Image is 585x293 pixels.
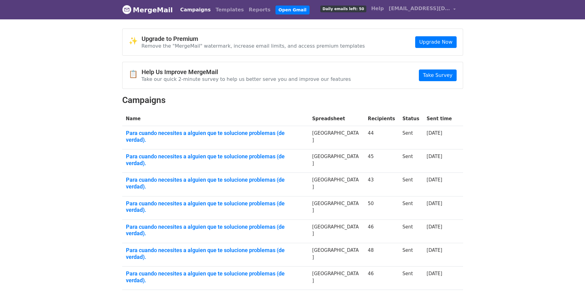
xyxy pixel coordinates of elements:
[427,247,442,253] a: [DATE]
[427,271,442,276] a: [DATE]
[415,36,456,48] a: Upgrade Now
[364,149,399,173] td: 45
[309,112,364,126] th: Spreadsheet
[364,196,399,220] td: 50
[309,243,364,267] td: [GEOGRAPHIC_DATA]
[126,200,305,213] a: Para cuando necesites a alguien que te solucione problemas (de verdad).
[129,70,142,79] span: 📋
[399,126,423,149] td: Sent
[246,4,273,16] a: Reports
[126,176,305,190] a: Para cuando necesites a alguien que te solucione problemas (de verdad).
[364,243,399,267] td: 48
[399,243,423,267] td: Sent
[122,5,131,14] img: MergeMail logo
[122,95,463,105] h2: Campaigns
[389,5,450,12] span: [EMAIL_ADDRESS][DOMAIN_NAME]
[126,153,305,166] a: Para cuando necesites a alguien que te solucione problemas (de verdad).
[427,201,442,206] a: [DATE]
[427,224,442,230] a: [DATE]
[122,3,173,16] a: MergeMail
[309,220,364,243] td: [GEOGRAPHIC_DATA]
[309,126,364,149] td: [GEOGRAPHIC_DATA]
[364,267,399,290] td: 46
[142,76,351,82] p: Take our quick 2-minute survey to help us better serve you and improve our features
[399,173,423,196] td: Sent
[318,2,369,15] a: Daily emails left: 50
[142,43,365,49] p: Remove the "MergeMail" watermark, increase email limits, and access premium templates
[399,196,423,220] td: Sent
[427,177,442,183] a: [DATE]
[178,4,213,16] a: Campaigns
[129,37,142,46] span: ✨
[309,149,364,173] td: [GEOGRAPHIC_DATA]
[122,112,309,126] th: Name
[275,6,310,14] a: Open Gmail
[427,154,442,159] a: [DATE]
[399,112,423,126] th: Status
[309,267,364,290] td: [GEOGRAPHIC_DATA]
[142,68,351,76] h4: Help Us Improve MergeMail
[364,112,399,126] th: Recipients
[142,35,365,42] h4: Upgrade to Premium
[427,130,442,136] a: [DATE]
[364,173,399,196] td: 43
[419,69,456,81] a: Take Survey
[213,4,246,16] a: Templates
[364,220,399,243] td: 46
[126,270,305,283] a: Para cuando necesites a alguien que te solucione problemas (de verdad).
[126,130,305,143] a: Para cuando necesites a alguien que te solucione problemas (de verdad).
[399,267,423,290] td: Sent
[369,2,386,15] a: Help
[126,224,305,237] a: Para cuando necesites a alguien que te solucione problemas (de verdad).
[423,112,455,126] th: Sent time
[320,6,366,12] span: Daily emails left: 50
[309,196,364,220] td: [GEOGRAPHIC_DATA]
[386,2,458,17] a: [EMAIL_ADDRESS][DOMAIN_NAME]
[309,173,364,196] td: [GEOGRAPHIC_DATA]
[399,149,423,173] td: Sent
[364,126,399,149] td: 44
[399,220,423,243] td: Sent
[126,247,305,260] a: Para cuando necesites a alguien que te solucione problemas (de verdad).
